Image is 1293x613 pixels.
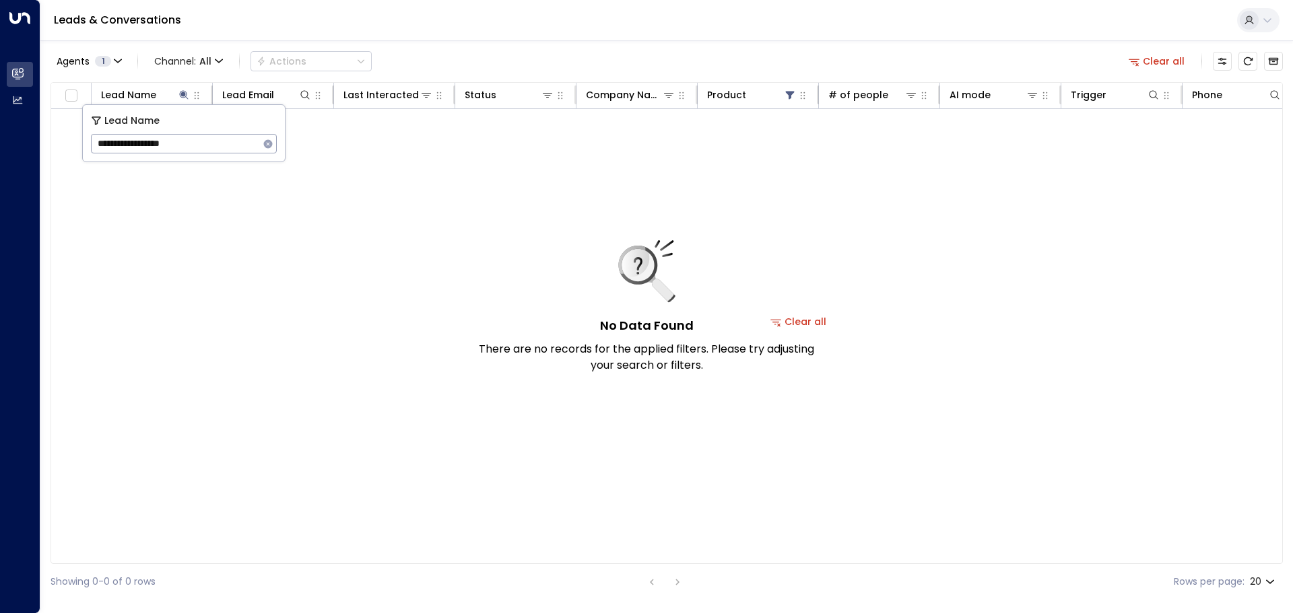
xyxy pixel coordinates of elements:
div: Last Interacted [343,87,433,103]
div: AI mode [950,87,991,103]
div: # of people [828,87,888,103]
span: 1 [95,56,111,67]
span: Lead Name [104,113,160,129]
button: Agents1 [51,52,127,71]
h5: No Data Found [600,316,694,334]
div: Phone [1192,87,1222,103]
div: Lead Email [222,87,312,103]
div: Last Interacted [343,87,419,103]
a: Leads & Conversations [54,12,181,28]
nav: pagination navigation [643,573,686,590]
span: All [199,56,211,67]
div: 20 [1250,572,1278,591]
span: Toggle select all [63,87,79,104]
div: Lead Email [222,87,274,103]
div: Lead Name [101,87,156,103]
div: Product [707,87,746,103]
div: AI mode [950,87,1039,103]
button: Customize [1213,52,1232,71]
div: Showing 0-0 of 0 rows [51,575,156,589]
div: # of people [828,87,918,103]
button: Channel:All [149,52,228,71]
div: Lead Name [101,87,191,103]
span: Refresh [1238,52,1257,71]
p: There are no records for the applied filters. Please try adjusting your search or filters. [478,341,815,373]
button: Actions [251,51,372,71]
div: Trigger [1071,87,1106,103]
div: Button group with a nested menu [251,51,372,71]
span: Agents [57,57,90,66]
div: Status [465,87,496,103]
button: Clear all [1123,52,1191,71]
span: Channel: [149,52,228,71]
label: Rows per page: [1174,575,1245,589]
button: Archived Leads [1264,52,1283,71]
div: Company Name [586,87,662,103]
div: Actions [257,55,306,67]
div: Company Name [586,87,675,103]
div: Status [465,87,554,103]
div: Trigger [1071,87,1160,103]
div: Phone [1192,87,1282,103]
div: Product [707,87,797,103]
